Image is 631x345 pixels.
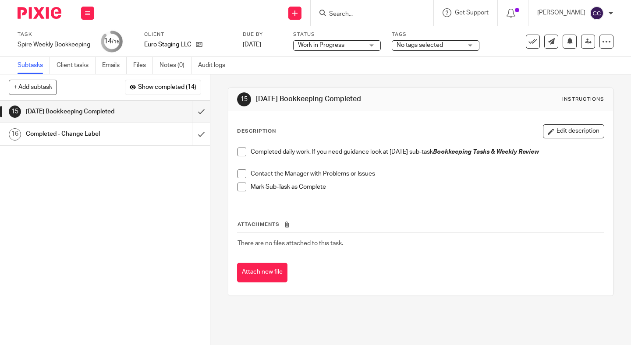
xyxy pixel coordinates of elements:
[160,57,191,74] a: Notes (0)
[9,80,57,95] button: + Add subtask
[256,95,440,104] h1: [DATE] Bookkeeping Completed
[237,128,276,135] p: Description
[251,183,604,191] p: Mark Sub-Task as Complete
[293,31,381,38] label: Status
[397,42,443,48] span: No tags selected
[392,31,479,38] label: Tags
[26,127,131,141] h1: Completed - Change Label
[198,57,232,74] a: Audit logs
[243,42,261,48] span: [DATE]
[455,10,489,16] span: Get Support
[18,7,61,19] img: Pixie
[238,240,343,246] span: There are no files attached to this task.
[237,92,251,106] div: 15
[9,128,21,141] div: 16
[144,40,191,49] p: Euro Staging LLC
[102,57,127,74] a: Emails
[133,57,153,74] a: Files
[251,169,604,178] p: Contact the Manager with Problems or Issues
[9,106,21,118] div: 15
[543,124,604,138] button: Edit description
[238,222,280,227] span: Attachments
[18,40,90,49] div: Spire Weekly Bookkeeping
[433,149,539,155] em: Bookkeeping Tasks & Weekly Review
[237,263,287,282] button: Attach new file
[104,36,120,46] div: 14
[144,31,232,38] label: Client
[298,42,344,48] span: Work in Progress
[590,6,604,20] img: svg%3E
[562,96,604,103] div: Instructions
[251,148,604,156] p: Completed daily work. If you need guidance look at [DATE] sub-task
[243,31,282,38] label: Due by
[18,57,50,74] a: Subtasks
[57,57,96,74] a: Client tasks
[138,84,196,91] span: Show completed (14)
[537,8,585,17] p: [PERSON_NAME]
[112,39,120,44] small: /16
[328,11,407,18] input: Search
[18,31,90,38] label: Task
[125,80,201,95] button: Show completed (14)
[26,105,131,118] h1: [DATE] Bookkeeping Completed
